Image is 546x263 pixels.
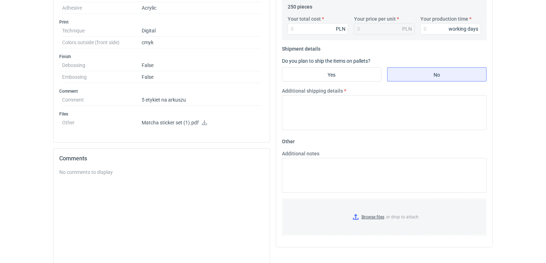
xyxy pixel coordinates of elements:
legend: 250 pieces [288,1,312,10]
p: Matcha sticker set (1).pdf [142,120,261,126]
h3: Finish [59,54,264,60]
label: Additional shipping details [282,87,343,94]
label: Yes [282,67,381,82]
div: PLN [336,25,345,32]
dd: 5 etykiet na arkuszu [142,94,261,106]
label: Your production time [420,15,468,22]
dd: False [142,60,261,71]
dt: Adhesive [62,2,142,14]
dd: cmyk [142,37,261,48]
dt: Debossing [62,60,142,71]
dt: Colors outside (front side) [62,37,142,48]
h2: Comments [59,154,264,163]
label: Do you plan to ship the items on pallets? [282,58,370,64]
div: No comments to display [59,169,264,176]
dd: False [142,71,261,83]
dt: Embossing [62,71,142,83]
dd: Acrylic [142,2,261,14]
div: working days [449,25,478,32]
input: 0 [420,23,481,35]
dt: Other [62,117,142,131]
dt: Comment [62,94,142,106]
h3: Print [59,19,264,25]
div: PLN [402,25,412,32]
dd: Digital [142,25,261,37]
label: Additional notes [282,150,319,157]
dt: Technique [62,25,142,37]
label: Your total cost [288,15,321,22]
label: Your price per unit [354,15,396,22]
legend: Shipment details [282,43,320,52]
legend: Other [282,136,295,144]
input: 0 [288,23,348,35]
label: No [387,67,487,82]
h3: Files [59,111,264,117]
label: or drop to attach [282,199,486,235]
h3: Comment [59,88,264,94]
